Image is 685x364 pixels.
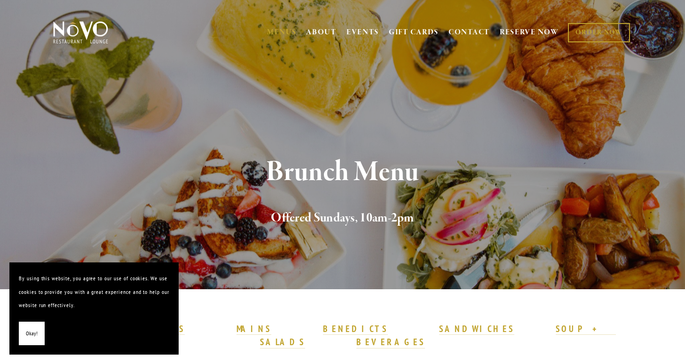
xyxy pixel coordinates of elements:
a: GIFT CARDS [389,24,439,41]
a: RESERVE NOW [500,24,559,41]
a: EVENTS [346,28,379,37]
section: Cookie banner [9,262,179,355]
a: SOUP + SALADS [260,323,616,348]
strong: MAINS [236,323,272,334]
span: Okay! [26,327,38,340]
a: BEVERAGES [356,336,425,348]
a: ABOUT [306,28,337,37]
a: CONTACT [449,24,490,41]
h2: Offered Sundays, 10am-2pm [69,208,617,228]
a: SANDWICHES [439,323,514,335]
p: By using this website, you agree to our use of cookies. We use cookies to provide you with a grea... [19,272,169,312]
strong: BEVERAGES [356,336,425,348]
a: BENEDICTS [323,323,388,335]
h1: Brunch Menu [69,157,617,188]
a: MAINS [236,323,272,335]
img: Novo Restaurant &amp; Lounge [51,21,110,44]
strong: SANDWICHES [439,323,514,334]
a: MENUS [267,28,297,37]
a: ORDER NOW [568,23,630,42]
strong: BENEDICTS [323,323,388,334]
button: Okay! [19,322,45,346]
